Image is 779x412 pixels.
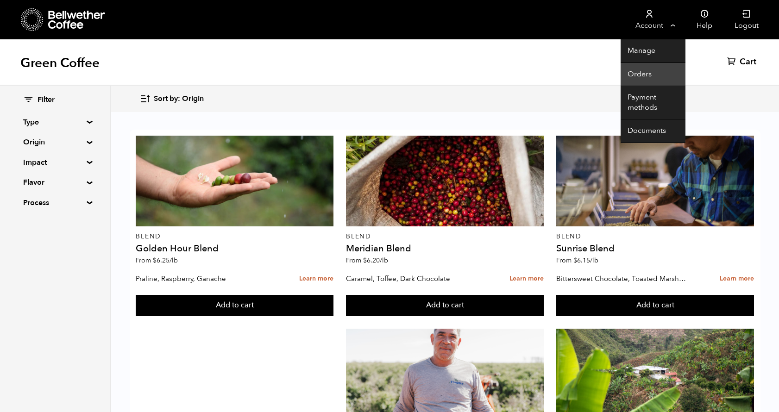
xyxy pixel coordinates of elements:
h4: Sunrise Blend [556,244,754,253]
summary: Impact [23,157,87,168]
h1: Green Coffee [20,55,100,71]
summary: Flavor [23,177,87,188]
p: Caramel, Toffee, Dark Chocolate [346,272,480,286]
button: Add to cart [346,295,544,316]
a: Manage [621,39,685,63]
p: Blend [136,233,333,240]
span: Filter [38,95,55,105]
span: Cart [740,56,756,68]
p: Blend [346,233,544,240]
summary: Origin [23,137,87,148]
bdi: 6.25 [153,256,178,265]
span: $ [573,256,577,265]
span: From [556,256,598,265]
a: Learn more [509,269,544,289]
span: /lb [380,256,388,265]
summary: Type [23,117,87,128]
button: Add to cart [136,295,333,316]
summary: Process [23,197,87,208]
p: Praline, Raspberry, Ganache [136,272,270,286]
span: /lb [590,256,598,265]
a: Learn more [720,269,754,289]
span: $ [363,256,367,265]
span: Sort by: Origin [154,94,204,104]
h4: Meridian Blend [346,244,544,253]
a: Learn more [299,269,333,289]
a: Orders [621,63,685,87]
a: Documents [621,119,685,143]
button: Sort by: Origin [140,88,204,110]
a: Cart [727,56,759,68]
bdi: 6.20 [363,256,388,265]
span: /lb [170,256,178,265]
button: Add to cart [556,295,754,316]
a: Payment methods [621,86,685,119]
span: From [346,256,388,265]
bdi: 6.15 [573,256,598,265]
p: Blend [556,233,754,240]
h4: Golden Hour Blend [136,244,333,253]
p: Bittersweet Chocolate, Toasted Marshmallow, Candied Orange, Praline [556,272,691,286]
span: $ [153,256,157,265]
span: From [136,256,178,265]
